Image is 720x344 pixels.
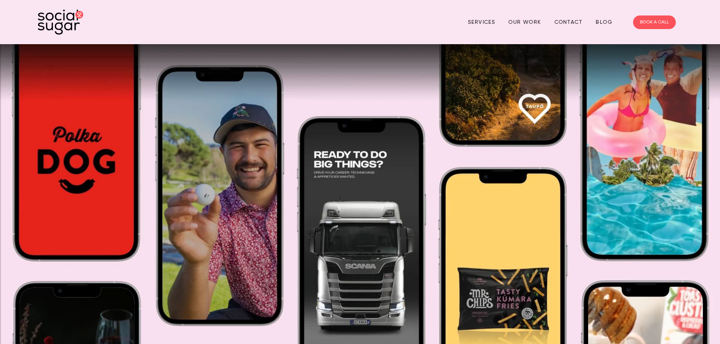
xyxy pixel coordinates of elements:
a: Blog [596,16,612,28]
a: Services [468,16,495,28]
a: Contact [554,16,583,28]
a: BOOK A CALL [633,15,676,29]
img: SocialSugar [38,9,83,35]
a: Our Work [508,16,541,28]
